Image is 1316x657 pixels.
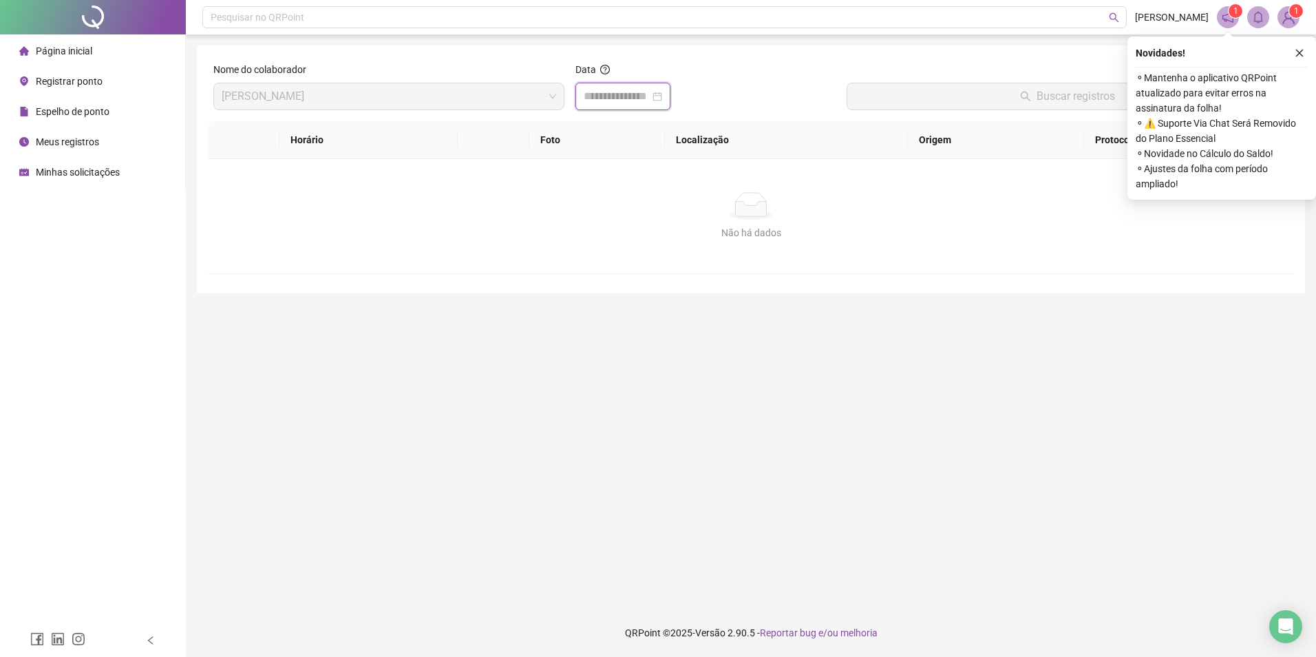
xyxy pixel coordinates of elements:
span: facebook [30,632,44,646]
th: Protocolo [1084,121,1294,159]
span: Registrar ponto [36,76,103,87]
sup: Atualize o seu contato no menu Meus Dados [1289,4,1303,18]
footer: QRPoint © 2025 - 2.90.5 - [186,609,1316,657]
span: search [1109,12,1119,23]
span: notification [1222,11,1234,23]
span: home [19,46,29,56]
span: ⚬ ⚠️ Suporte Via Chat Será Removido do Plano Essencial [1136,116,1308,146]
span: schedule [19,167,29,177]
span: Data [575,64,596,75]
span: left [146,636,156,645]
span: 1 [1233,6,1238,16]
div: Open Intercom Messenger [1269,610,1302,643]
span: Espelho de ponto [36,106,109,117]
label: Nome do colaborador [213,62,315,77]
span: Reportar bug e/ou melhoria [760,627,878,638]
img: 90190 [1278,7,1299,28]
span: close [1295,48,1304,58]
th: Localização [665,121,908,159]
div: Não há dados [224,225,1277,240]
span: instagram [72,632,85,646]
span: 1 [1294,6,1299,16]
th: Horário [279,121,458,159]
span: Minhas solicitações [36,167,120,178]
span: ⚬ Novidade no Cálculo do Saldo! [1136,146,1308,161]
span: environment [19,76,29,86]
th: Origem [908,121,1084,159]
th: Foto [529,121,666,159]
button: Buscar registros [847,83,1288,110]
span: ⚬ Ajustes da folha com período ampliado! [1136,161,1308,191]
span: bell [1252,11,1264,23]
span: question-circle [600,65,610,74]
span: Novidades ! [1136,45,1185,61]
span: Meus registros [36,136,99,147]
span: file [19,107,29,116]
span: linkedin [51,632,65,646]
sup: 1 [1229,4,1242,18]
span: ⚬ Mantenha o aplicativo QRPoint atualizado para evitar erros na assinatura da folha! [1136,70,1308,116]
span: [PERSON_NAME] [1135,10,1209,25]
span: Versão [695,627,725,638]
span: RYAN MATHEUS DE MAGALHÃES SANTOS [222,83,556,109]
span: clock-circle [19,137,29,147]
span: Página inicial [36,45,92,56]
